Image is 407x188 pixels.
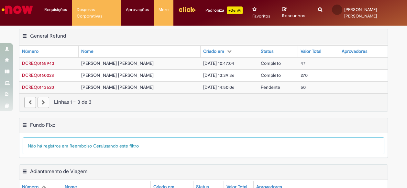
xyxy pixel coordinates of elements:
p: +GenAi [227,6,243,14]
span: More [159,6,169,13]
span: Despesas Corporativas [77,6,116,19]
a: Abrir Registro: DCREQ0143620 [22,84,54,90]
span: 270 [301,72,308,78]
span: DCREQ0143620 [22,84,54,90]
div: Status [261,48,273,55]
div: Não há registros em Reembolso Geral [23,137,384,154]
a: Abrir Registro: DCREQ0160028 [22,72,54,78]
div: Número [22,48,38,55]
h2: Fundo Fixo [30,122,55,128]
span: [DATE] 14:50:06 [203,84,235,90]
a: Rascunhos [282,7,308,19]
span: [PERSON_NAME] [PERSON_NAME] [81,72,154,78]
nav: paginação [19,93,388,111]
h2: Adiantamento de Viagem [30,169,87,175]
div: Linhas 1 − 3 de 3 [24,99,383,106]
div: Criado em [203,48,224,55]
span: usando este filtro [104,143,139,149]
span: Pendente [261,84,280,90]
span: DCREQ0160028 [22,72,54,78]
span: [PERSON_NAME] [PERSON_NAME] [81,60,154,66]
span: Favoritos [252,13,270,19]
span: Completo [261,72,281,78]
span: Rascunhos [282,13,305,19]
h2: General Refund [30,33,66,39]
div: Padroniza [205,6,243,14]
span: DCREQ0165943 [22,60,54,66]
div: Aprovadores [342,48,367,55]
span: [PERSON_NAME] [PERSON_NAME] [344,7,377,19]
img: click_logo_yellow_360x200.png [178,5,196,14]
span: 47 [301,60,305,66]
button: General Refund Menu de contexto [22,33,27,41]
button: Fundo Fixo Menu de contexto [22,122,27,130]
div: Nome [81,48,93,55]
button: Adiantamento de Viagem Menu de contexto [22,168,27,177]
span: [DATE] 10:47:04 [203,60,234,66]
a: Abrir Registro: DCREQ0165943 [22,60,54,66]
img: ServiceNow [1,3,34,16]
span: Completo [261,60,281,66]
span: [DATE] 13:39:36 [203,72,235,78]
div: Valor Total [301,48,321,55]
span: Requisições [44,6,67,13]
span: 50 [301,84,306,90]
span: [PERSON_NAME] [PERSON_NAME] [81,84,154,90]
span: Aprovações [126,6,149,13]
